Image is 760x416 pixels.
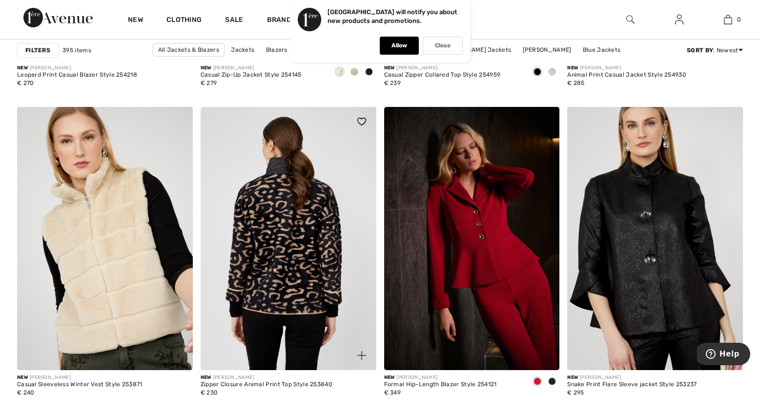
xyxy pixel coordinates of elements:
[697,343,750,367] iframe: Opens a widget where you can find more information
[567,374,578,380] span: New
[23,8,93,27] img: 1ère Avenue
[201,381,332,388] div: Zipper Closure Animal Print Top Style 253840
[567,65,578,71] span: New
[166,16,202,26] a: Clothing
[578,43,626,56] a: Blue Jackets
[17,374,143,381] div: [PERSON_NAME]
[17,381,143,388] div: Casual Sleeveless Winter Vest Style 253871
[567,107,743,371] img: Snake Print Flare Sleeve jacket Style 253237. Black
[25,46,50,55] strong: Filters
[724,14,732,25] img: My Bag
[432,43,516,56] a: [PERSON_NAME] Jackets
[704,14,752,25] a: 0
[667,14,691,26] a: Sign In
[435,42,451,49] p: Close
[62,46,91,55] span: 395 items
[17,64,137,72] div: [PERSON_NAME]
[328,8,457,24] p: [GEOGRAPHIC_DATA] will notify you about new products and promotions.
[201,374,332,381] div: [PERSON_NAME]
[384,80,401,86] span: € 239
[384,72,501,79] div: Casual Zipper Collared Top Style 254959
[201,65,211,71] span: New
[226,43,259,56] a: Jackets
[518,43,576,56] a: [PERSON_NAME]
[545,374,559,390] div: Black
[261,43,292,56] a: Blazers
[391,42,407,49] p: Allow
[567,374,697,381] div: [PERSON_NAME]
[687,47,713,54] strong: Sort By
[362,64,376,81] div: Black
[17,80,34,86] span: € 270
[17,65,28,71] span: New
[17,107,193,371] img: Casual Sleeveless Winter Vest Style 253871. Champagne
[201,389,218,396] span: € 230
[567,80,585,86] span: € 285
[17,374,28,380] span: New
[384,65,395,71] span: New
[567,64,686,72] div: [PERSON_NAME]
[545,64,559,81] div: Birch
[687,46,743,55] div: : Newest
[357,118,366,125] img: heart_black_full.svg
[357,351,366,360] img: plus_v2.svg
[567,389,584,396] span: € 295
[225,16,243,26] a: Sale
[267,16,296,26] a: Brands
[17,389,35,396] span: € 240
[530,64,545,81] div: Black
[384,64,501,72] div: [PERSON_NAME]
[201,374,211,380] span: New
[384,381,497,388] div: Formal Hip-Length Blazer Style 254121
[201,107,376,371] a: Zipper Closure Animal Print Top Style 253840. Black/Beige
[201,64,302,72] div: [PERSON_NAME]
[567,72,686,79] div: Animal Print Casual Jacket Style 254930
[567,381,697,388] div: Snake Print Flare Sleeve jacket Style 253237
[332,64,347,81] div: Birch
[128,16,143,26] a: New
[17,72,137,79] div: Leopard Print Casual Blazer Style 254218
[384,374,395,380] span: New
[347,64,362,81] div: Fawn
[737,15,741,24] span: 0
[384,374,497,381] div: [PERSON_NAME]
[201,80,217,86] span: € 279
[384,107,560,371] img: Formal Hip-Length Blazer Style 254121. Black
[201,72,302,79] div: Casual Zip-Up Jacket Style 254145
[530,374,545,390] div: Deep cherry
[384,389,401,396] span: € 349
[153,43,225,57] a: All Jackets & Blazers
[626,14,635,25] img: search the website
[675,14,683,25] img: My Info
